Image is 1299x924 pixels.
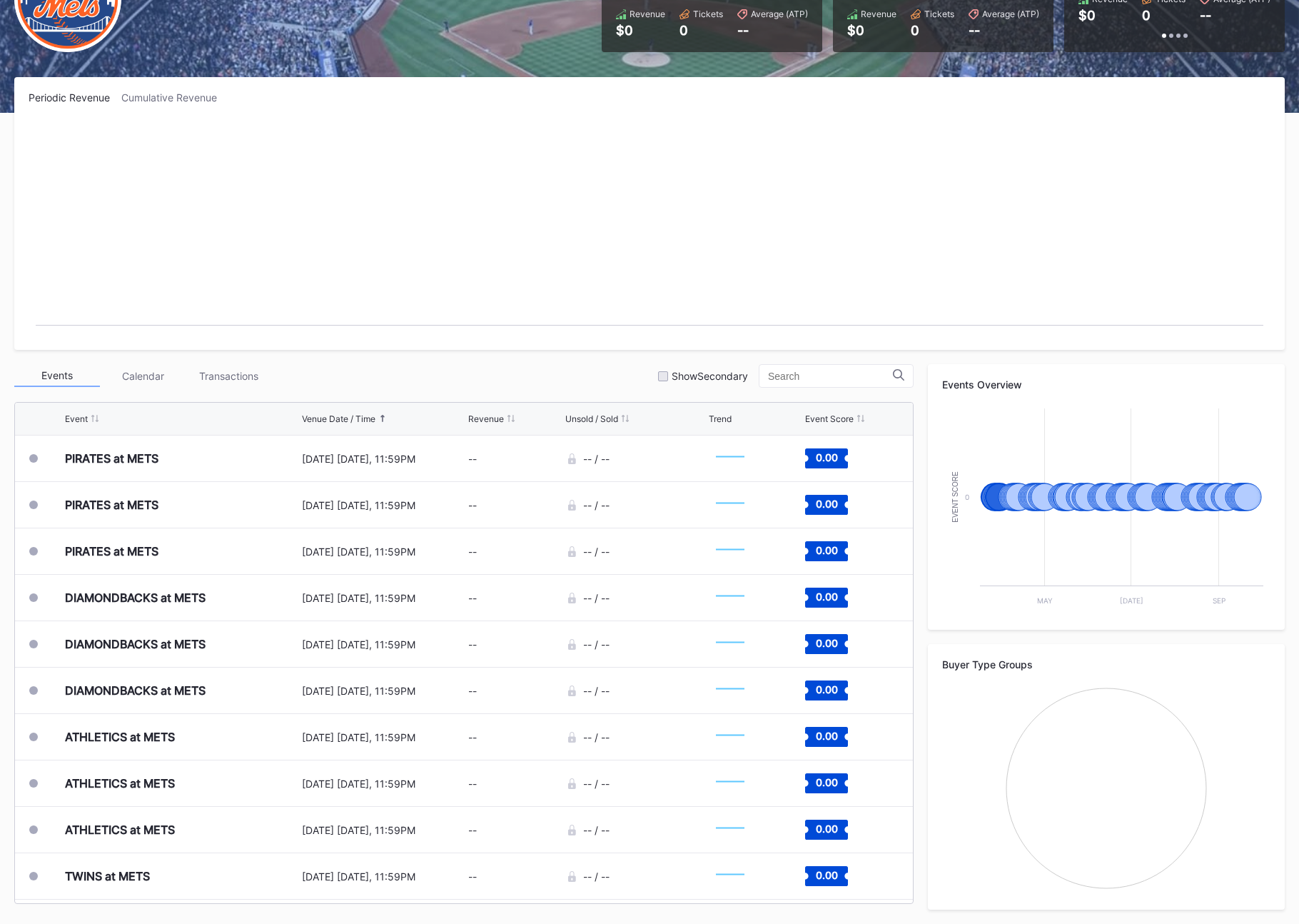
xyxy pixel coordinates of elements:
[65,637,206,651] div: DIAMONDBACKS at METS
[14,365,100,387] div: Events
[302,413,375,424] div: Venue Date / Time
[468,592,477,604] div: --
[709,580,752,616] svg: Chart title
[911,23,954,38] div: 0
[65,451,158,466] div: PIRATES at METS
[65,413,88,424] div: Event
[65,498,158,512] div: PIRATES at METS
[302,778,465,790] div: [DATE] [DATE], 11:59PM
[468,870,477,883] div: --
[942,681,1270,895] svg: Chart title
[709,533,752,569] svg: Chart title
[121,91,228,104] div: Cumulative Revenue
[468,685,477,697] div: --
[709,673,752,708] svg: Chart title
[583,685,610,697] div: -- / --
[565,413,618,424] div: Unsold / Sold
[982,9,1039,19] div: Average (ATP)
[302,870,465,883] div: [DATE] [DATE], 11:59PM
[693,9,723,19] div: Tickets
[709,812,752,848] svg: Chart title
[302,638,465,651] div: [DATE] [DATE], 11:59PM
[709,626,752,662] svg: Chart title
[100,365,186,387] div: Calendar
[709,765,752,801] svg: Chart title
[1120,596,1143,605] text: [DATE]
[816,823,838,835] text: 0.00
[861,9,896,19] div: Revenue
[583,731,610,743] div: -- / --
[302,824,465,836] div: [DATE] [DATE], 11:59PM
[1142,8,1151,23] div: 0
[65,730,175,744] div: ATHLETICS at METS
[65,869,150,883] div: TWINS at METS
[583,778,610,790] div: -- / --
[816,683,838,695] text: 0.00
[1037,596,1053,605] text: May
[29,91,121,104] div: Periodic Revenue
[816,730,838,742] text: 0.00
[468,413,504,424] div: Revenue
[65,683,206,698] div: DIAMONDBACKS at METS
[709,487,752,523] svg: Chart title
[468,453,477,465] div: --
[302,685,465,697] div: [DATE] [DATE], 11:59PM
[709,441,752,476] svg: Chart title
[816,869,838,881] text: 0.00
[816,776,838,788] text: 0.00
[924,9,954,19] div: Tickets
[468,499,477,511] div: --
[583,499,610,511] div: -- / --
[816,498,838,510] text: 0.00
[468,778,477,790] div: --
[816,544,838,556] text: 0.00
[847,23,896,38] div: $0
[583,453,610,465] div: -- / --
[583,870,610,883] div: -- / --
[65,544,158,558] div: PIRATES at METS
[630,9,665,19] div: Revenue
[672,370,748,382] div: Show Secondary
[751,9,808,19] div: Average (ATP)
[1078,8,1096,23] div: $0
[816,591,838,603] text: 0.00
[1213,596,1225,605] text: Sep
[768,371,893,382] input: Search
[583,546,610,558] div: -- / --
[468,824,477,836] div: --
[709,413,732,424] div: Trend
[816,637,838,649] text: 0.00
[583,592,610,604] div: -- / --
[468,731,477,743] div: --
[302,453,465,465] div: [DATE] [DATE], 11:59PM
[969,23,1039,38] div: --
[616,23,665,38] div: $0
[583,824,610,836] div: -- / --
[65,823,175,837] div: ATHLETICS at METS
[679,23,723,38] div: 0
[468,638,477,651] div: --
[816,451,838,463] text: 0.00
[468,546,477,558] div: --
[65,591,206,605] div: DIAMONDBACKS at METS
[302,546,465,558] div: [DATE] [DATE], 11:59PM
[186,365,271,387] div: Transactions
[805,413,854,424] div: Event Score
[951,471,959,523] text: Event Score
[709,858,752,894] svg: Chart title
[709,719,752,755] svg: Chart title
[1200,8,1211,23] div: --
[65,776,175,790] div: ATHLETICS at METS
[942,658,1270,671] div: Buyer Type Groups
[942,401,1270,616] svg: Chart title
[302,499,465,511] div: [DATE] [DATE], 11:59PM
[302,592,465,604] div: [DATE] [DATE], 11:59PM
[965,493,969,501] text: 0
[942,378,1270,391] div: Events Overview
[583,638,610,651] div: -- / --
[29,121,1270,336] svg: Chart title
[737,23,808,38] div: --
[302,731,465,743] div: [DATE] [DATE], 11:59PM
